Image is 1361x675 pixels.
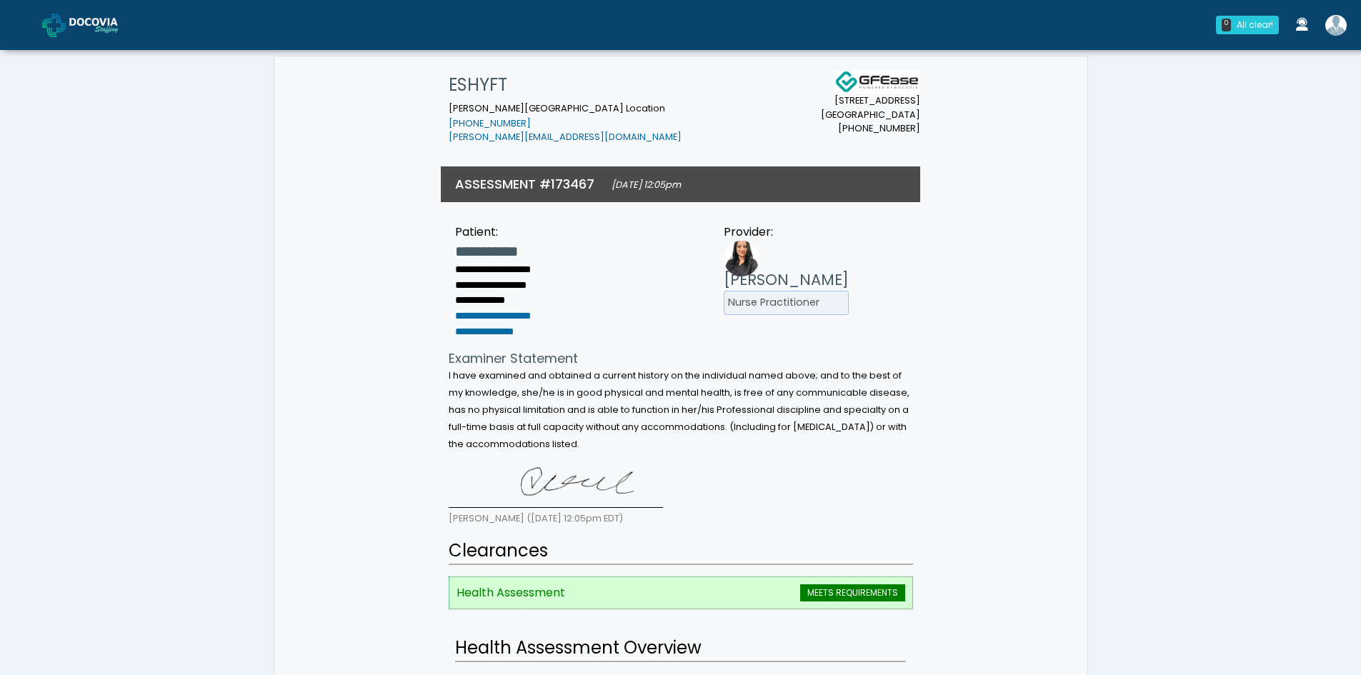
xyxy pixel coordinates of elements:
small: [PERSON_NAME] ([DATE] 12:05pm EDT) [449,512,623,524]
img: Docovia Staffing Logo [834,71,920,94]
h2: Health Assessment Overview [455,635,906,662]
li: Nurse Practitioner [724,291,849,315]
img: Shakerra Crippen [1325,15,1347,36]
div: Patient: [455,224,531,241]
div: Provider: [724,224,849,241]
img: Docovia [42,14,66,37]
small: [DATE] 12:05pm [612,179,681,191]
h3: [PERSON_NAME] [724,269,849,291]
div: All clear! [1237,19,1273,31]
h3: ASSESSMENT #173467 [455,175,594,193]
h4: Examiner Statement [449,351,913,366]
small: I have examined and obtained a current history on the individual named above; and to the best of ... [449,369,909,450]
div: 0 [1222,19,1231,31]
small: [PERSON_NAME][GEOGRAPHIC_DATA] Location [449,102,682,144]
li: Health Assessment [449,576,913,609]
a: [PERSON_NAME][EMAIL_ADDRESS][DOMAIN_NAME] [449,131,682,143]
img: +8cmtIAAAABklEQVQDALOczyutcvlPAAAAAElFTkSuQmCC [449,458,663,508]
span: MEETS REQUIREMENTS [800,584,905,601]
a: [PHONE_NUMBER] [449,117,531,129]
a: 0 All clear! [1207,10,1287,40]
img: Provider image [724,241,759,276]
img: Docovia [69,18,141,32]
a: Docovia [42,1,141,48]
h1: ESHYFT [449,71,682,99]
small: [STREET_ADDRESS] [GEOGRAPHIC_DATA] [PHONE_NUMBER] [821,94,920,135]
h2: Clearances [449,538,913,565]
